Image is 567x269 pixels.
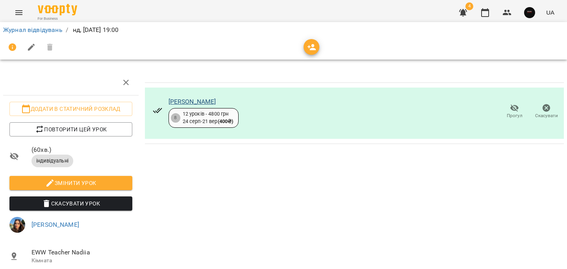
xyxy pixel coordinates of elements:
span: Повторити цей урок [16,125,126,134]
li: / [66,25,68,35]
button: Прогул [498,101,530,123]
a: Журнал відвідувань [3,26,63,34]
span: індивідуальні [31,157,73,164]
span: Скасувати [535,112,558,119]
b: ( 400 ₴ ) [218,118,233,124]
button: Повторити цей урок [9,122,132,136]
span: ( 60 хв. ) [31,145,132,155]
span: Змінити урок [16,178,126,188]
span: EWW Teacher Nadiia [31,248,132,257]
button: Змінити урок [9,176,132,190]
div: 12 уроків - 4800 грн 24 серп - 21 вер [183,110,233,125]
a: [PERSON_NAME] [31,221,79,228]
span: 4 [465,2,473,10]
p: нд, [DATE] 19:00 [71,25,119,35]
p: Кімната [31,257,132,265]
button: Скасувати [530,101,562,123]
a: [PERSON_NAME] [169,98,216,105]
img: 11d839d777b43516e4e2c1a6df0945d0.jpeg [9,217,25,233]
span: For Business [38,16,77,21]
button: Menu [9,3,28,22]
button: UA [543,5,558,20]
img: 5eed76f7bd5af536b626cea829a37ad3.jpg [524,7,535,18]
span: UA [546,8,554,17]
nav: breadcrumb [3,25,564,35]
button: Скасувати Урок [9,196,132,211]
span: Прогул [507,112,523,119]
div: 8 [171,113,180,123]
button: Додати в статичний розклад [9,102,132,116]
span: Додати в статичний розклад [16,104,126,114]
span: Скасувати Урок [16,199,126,208]
img: Voopty Logo [38,4,77,15]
